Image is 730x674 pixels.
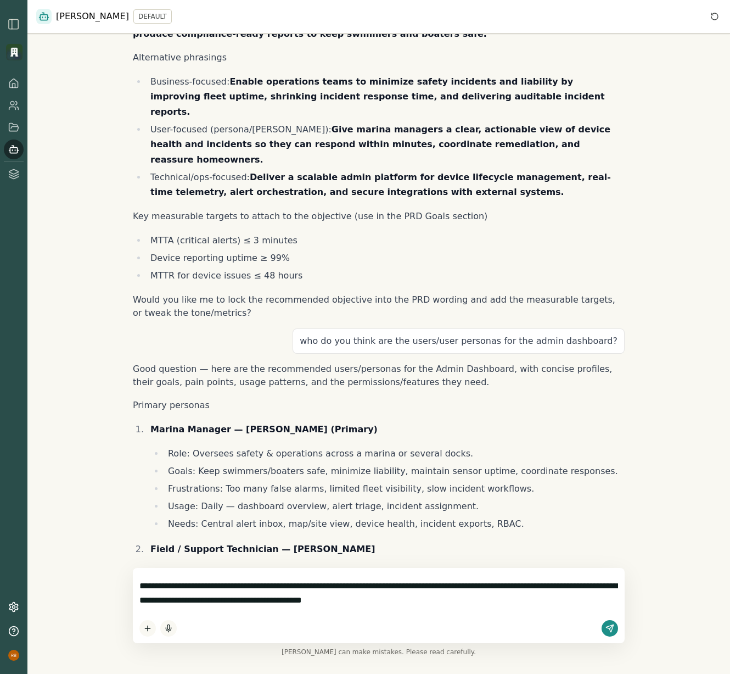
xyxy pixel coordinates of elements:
p: Alternative phrasings [133,51,625,64]
img: profile [8,650,19,661]
strong: Marina Manager — [PERSON_NAME] (Primary) [150,424,378,435]
li: MTTA (critical alerts) ≤ 3 minutes [147,233,625,248]
li: User-focused (persona/[PERSON_NAME]): [147,122,625,167]
button: Send message [602,620,618,637]
strong: Give marina managers a clear, actionable view of device health and incidents so they can respond ... [150,124,610,165]
button: Start dictation [160,620,177,637]
p: Primary personas [133,399,625,412]
button: Reset conversation [708,10,721,23]
li: Business-focused: [147,74,625,119]
li: Needs: Central alert inbox, map/site view, device health, incident exports, RBAC. [164,516,625,531]
button: Help [4,621,24,641]
li: Goals: Keep swimmers/boaters safe, minimize liability, maintain sensor uptime, coordinate responses. [164,464,625,478]
span: [PERSON_NAME] [56,10,129,23]
p: Good question — here are the recommended users/personas for the Admin Dashboard, with concise pro... [133,363,625,389]
img: sidebar [7,18,20,31]
li: Role: Hands-on technician who installs, maintains, and repairs sensors. [164,566,625,581]
p: Would you like me to lock the recommended objective into the PRD wording and add the measurable t... [133,293,625,320]
li: Role: Oversees safety & operations across a marina or several docks. [164,446,625,461]
button: DEFAULT [133,9,172,24]
img: Organization logo [6,44,23,60]
li: Frustrations: Too many false alarms, limited fleet visibility, slow incident workflows. [164,481,625,496]
strong: Enable operations teams to minimize safety incidents and liability by improving fleet uptime, shr... [150,76,605,117]
span: [PERSON_NAME] can make mistakes. Please read carefully. [133,648,625,656]
p: who do you think are the users/user personas for the admin dashboard? [300,336,617,347]
li: Technical/ops-focused: [147,170,625,200]
button: Add content to chat [139,620,156,637]
strong: Deliver a scalable admin platform for device lifecycle management, real-time telemetry, alert orc... [150,172,611,197]
li: Device reporting uptime ≥ 99% [147,250,625,265]
li: MTTR for device issues ≤ 48 hours [147,268,625,283]
p: Key measurable targets to attach to the objective (use in the PRD Goals section) [133,210,625,223]
li: Usage: Daily — dashboard overview, alert triage, incident assignment. [164,499,625,514]
strong: Field / Support Technician — [PERSON_NAME] [150,544,375,554]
